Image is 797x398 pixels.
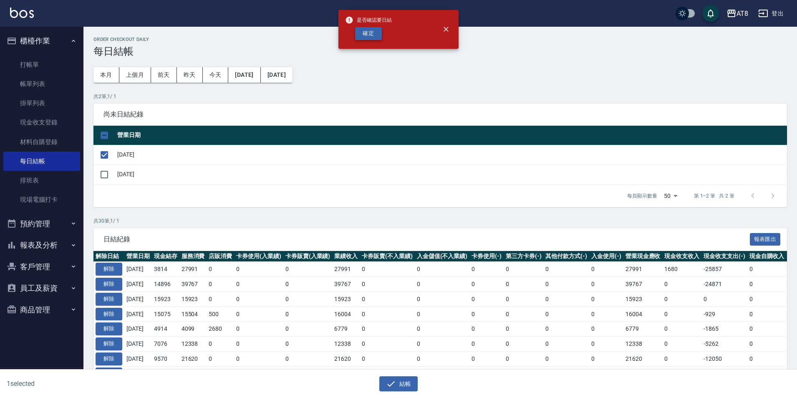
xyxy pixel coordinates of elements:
button: 解除 [96,368,122,380]
a: 掛單列表 [3,94,80,113]
td: 12338 [332,337,360,352]
td: 4099 [179,322,207,337]
h3: 每日結帳 [93,46,787,57]
td: 12338 [179,337,207,352]
button: 登出 [755,6,787,21]
td: 0 [504,307,544,322]
span: 是否確認要日結 [345,16,392,24]
td: 0 [469,262,504,277]
td: [DATE] [124,337,152,352]
td: 0 [589,277,623,292]
a: 每日結帳 [3,152,80,171]
td: 0 [589,322,623,337]
th: 入金使用(-) [589,251,623,262]
td: 0 [360,366,415,381]
td: [DATE] [124,366,152,381]
td: 0 [589,262,623,277]
td: 0 [360,337,415,352]
td: 0 [283,277,333,292]
td: [DATE] [124,322,152,337]
button: 預約管理 [3,213,80,235]
td: 0 [207,337,234,352]
td: -45 [701,366,747,381]
button: AT8 [723,5,752,22]
td: 0 [662,277,701,292]
td: 1680 [662,262,701,277]
td: 0 [415,351,470,366]
button: 解除 [96,352,122,365]
td: 6779 [332,322,360,337]
p: 每頁顯示數量 [627,192,657,200]
td: 4914 [152,322,179,337]
td: 15923 [152,292,179,307]
td: 0 [701,292,747,307]
td: 0 [747,277,787,292]
button: 前天 [151,67,177,83]
span: 尚未日結紀錄 [103,110,777,119]
th: 服務消費 [179,251,207,262]
td: 0 [469,322,504,337]
p: 共 2 筆, 1 / 1 [93,93,787,100]
td: 39767 [623,277,663,292]
button: 商品管理 [3,299,80,321]
td: 0 [360,292,415,307]
td: 0 [415,322,470,337]
th: 業績收入 [332,251,360,262]
td: 0 [747,307,787,322]
td: 0 [589,292,623,307]
a: 帳單列表 [3,74,80,94]
td: 12338 [623,337,663,352]
button: 解除 [96,337,122,350]
td: 0 [543,277,589,292]
td: 0 [543,262,589,277]
td: 0 [469,277,504,292]
td: -24871 [701,277,747,292]
a: 現場電腦打卡 [3,190,80,209]
td: 6779 [623,322,663,337]
td: 0 [283,307,333,322]
td: 21620 [332,351,360,366]
td: 0 [469,337,504,352]
td: 0 [283,351,333,366]
th: 卡券使用(入業績) [234,251,283,262]
td: 0 [747,262,787,277]
td: 0 [234,277,283,292]
td: 0 [283,292,333,307]
td: 0 [234,337,283,352]
a: 材料自購登錄 [3,132,80,152]
a: 報表匯出 [750,235,781,243]
th: 現金收支收入 [662,251,701,262]
td: 0 [234,262,283,277]
td: 0 [360,262,415,277]
td: 0 [747,322,787,337]
button: 解除 [96,263,122,276]
td: 0 [360,351,415,366]
td: 0 [662,366,701,381]
td: 0 [283,322,333,337]
td: 0 [234,307,283,322]
th: 營業日期 [115,126,787,145]
td: -5262 [701,337,747,352]
td: 0 [469,307,504,322]
td: 2680 [207,322,234,337]
td: 0 [234,366,283,381]
th: 第三方卡券(-) [504,251,544,262]
td: 0 [662,292,701,307]
td: 22410 [623,366,663,381]
td: -25857 [701,262,747,277]
td: 0 [415,277,470,292]
th: 營業日期 [124,251,152,262]
td: 0 [469,351,504,366]
a: 打帳單 [3,55,80,74]
td: [DATE] [124,262,152,277]
img: Logo [10,8,34,18]
td: [DATE] [124,292,152,307]
td: 15075 [152,307,179,322]
button: [DATE] [261,67,293,83]
td: 15923 [332,292,360,307]
button: 確定 [355,27,382,40]
button: 報表匯出 [750,233,781,246]
td: 0 [543,337,589,352]
td: 9570 [152,351,179,366]
td: 3814 [152,262,179,277]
